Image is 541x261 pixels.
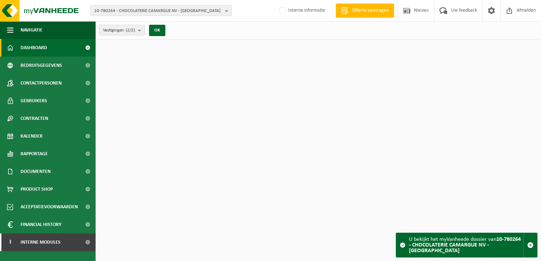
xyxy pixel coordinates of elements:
span: Vestigingen [103,25,135,36]
span: Dashboard [21,39,47,57]
span: I [7,233,13,251]
span: Documenten [21,163,51,180]
span: Navigatie [21,21,42,39]
span: Bedrijfsgegevens [21,57,62,74]
button: OK [149,25,165,36]
strong: 10-780264 - CHOCOLATERIE CAMARGUE NV - [GEOGRAPHIC_DATA] [409,237,521,254]
a: Offerte aanvragen [336,4,394,18]
button: Vestigingen(2/2) [99,25,145,35]
button: 10-780264 - CHOCOLATERIE CAMARGUE NV - [GEOGRAPHIC_DATA] [90,5,232,16]
label: Interne informatie [278,5,325,16]
span: Gebruikers [21,92,47,110]
span: 10-780264 - CHOCOLATERIE CAMARGUE NV - [GEOGRAPHIC_DATA] [94,6,222,16]
span: Interne modules [21,233,61,251]
span: Financial History [21,216,61,233]
span: Offerte aanvragen [350,7,391,14]
span: Product Shop [21,180,53,198]
span: Contactpersonen [21,74,62,92]
span: Acceptatievoorwaarden [21,198,78,216]
count: (2/2) [126,28,135,33]
span: Contracten [21,110,48,127]
span: Rapportage [21,145,48,163]
div: U bekijkt het myVanheede dossier van [409,233,523,257]
span: Kalender [21,127,42,145]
